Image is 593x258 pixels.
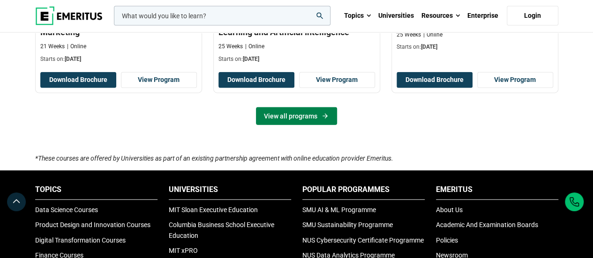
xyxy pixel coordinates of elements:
a: About Us [436,206,463,214]
a: MIT xPRO [169,247,198,254]
span: [DATE] [243,56,259,62]
a: View all programs [256,107,337,125]
p: Online [423,31,443,39]
span: [DATE] [65,56,81,62]
a: Data Science Courses [35,206,98,214]
a: Columbia Business School Executive Education [169,221,274,239]
a: Academic And Examination Boards [436,221,538,229]
p: 25 Weeks [397,31,421,39]
p: 25 Weeks [218,43,243,51]
span: [DATE] [421,44,437,50]
button: Download Brochure [40,72,116,88]
p: Online [245,43,264,51]
button: Download Brochure [397,72,473,88]
p: Starts on: [218,55,375,63]
a: Digital Transformation Courses [35,236,126,244]
a: View Program [299,72,375,88]
p: 21 Weeks [40,43,65,51]
a: View Program [121,72,197,88]
a: SMU AI & ML Programme [302,206,376,214]
p: Online [67,43,86,51]
input: woocommerce-product-search-field-0 [114,6,330,26]
a: View Program [477,72,553,88]
a: Policies [436,236,458,244]
p: Starts on: [397,43,553,51]
a: SMU Sustainability Programme [302,221,393,229]
a: Login [507,6,558,26]
i: *These courses are offered by Universities as part of an existing partnership agreement with onli... [35,155,393,162]
p: Starts on: [40,55,197,63]
a: Product Design and Innovation Courses [35,221,150,229]
a: NUS Cybersecurity Certificate Programme [302,236,424,244]
a: MIT Sloan Executive Education [169,206,258,214]
button: Download Brochure [218,72,294,88]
